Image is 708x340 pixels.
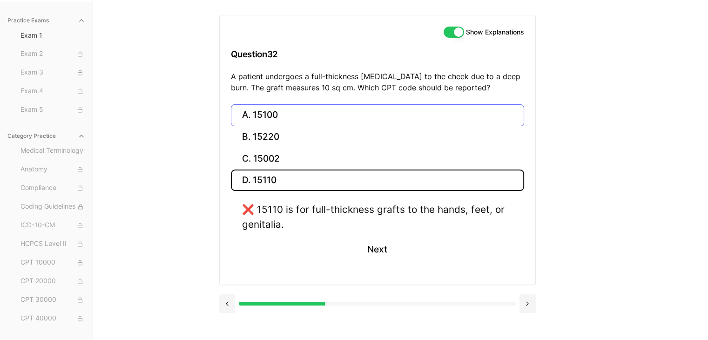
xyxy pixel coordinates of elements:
[231,170,524,191] button: D. 15110
[4,129,89,143] button: Category Practice
[17,255,89,270] button: CPT 10000
[231,104,524,126] button: A. 15100
[17,143,89,158] button: Medical Terminology
[17,218,89,233] button: ICD-10-CM
[20,239,85,249] span: HCPCS Level II
[20,220,85,231] span: ICD-10-CM
[20,183,85,193] span: Compliance
[20,86,85,96] span: Exam 4
[17,162,89,177] button: Anatomy
[17,47,89,61] button: Exam 2
[20,68,85,78] span: Exam 3
[242,202,513,231] div: ❌ 15110 is for full-thickness grafts to the hands, feet, or genitalia.
[17,199,89,214] button: Coding Guidelines
[356,237,398,262] button: Next
[17,274,89,289] button: CPT 20000
[17,28,89,43] button: Exam 1
[20,276,85,286] span: CPT 20000
[231,41,524,68] h3: Question 32
[4,13,89,28] button: Practice Exams
[20,146,85,156] span: Medical Terminology
[20,105,85,115] span: Exam 5
[17,65,89,80] button: Exam 3
[17,292,89,307] button: CPT 30000
[20,31,85,40] span: Exam 1
[20,258,85,268] span: CPT 10000
[17,181,89,196] button: Compliance
[17,237,89,252] button: HCPCS Level II
[17,311,89,326] button: CPT 40000
[231,148,524,170] button: C. 15002
[20,164,85,175] span: Anatomy
[20,202,85,212] span: Coding Guidelines
[17,84,89,99] button: Exam 4
[466,29,524,35] label: Show Explanations
[20,49,85,59] span: Exam 2
[231,126,524,148] button: B. 15220
[231,71,524,93] p: A patient undergoes a full-thickness [MEDICAL_DATA] to the cheek due to a deep burn. The graft me...
[17,102,89,117] button: Exam 5
[20,295,85,305] span: CPT 30000
[20,313,85,324] span: CPT 40000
